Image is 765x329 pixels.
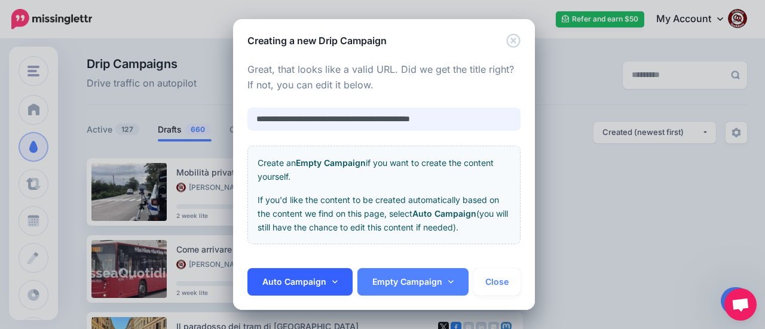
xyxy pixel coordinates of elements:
[412,208,476,219] b: Auto Campaign
[247,62,521,93] p: Great, that looks like a valid URL. Did we get the title right? If not, you can edit it below.
[247,268,353,296] a: Auto Campaign
[258,193,510,234] p: If you'd like the content to be created automatically based on the content we find on this page, ...
[357,268,469,296] a: Empty Campaign
[506,33,521,48] button: Close
[473,268,521,296] button: Close
[247,33,387,48] h5: Creating a new Drip Campaign
[296,158,366,168] b: Empty Campaign
[258,156,510,183] p: Create an if you want to create the content yourself.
